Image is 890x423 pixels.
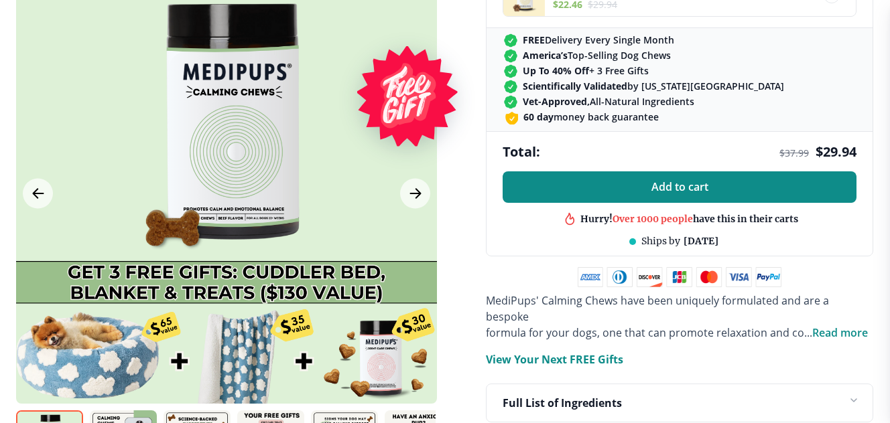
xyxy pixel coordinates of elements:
[684,235,718,247] span: [DATE]
[503,395,622,411] p: Full List of Ingredients
[486,293,829,324] span: MediPups' Calming Chews have been uniquely formulated and are a bespoke
[641,235,680,247] span: Ships by
[486,325,804,340] span: formula for your dogs, one that can promote relaxation and co
[523,110,659,123] span: money back guarantee
[580,211,798,224] div: Hurry! have this in their carts
[613,211,693,224] span: Over 1000 people
[523,80,627,92] strong: Scientifically Validated
[578,267,781,287] img: payment methods
[523,64,589,77] strong: Up To 40% Off
[523,49,568,62] strong: America’s
[779,147,809,159] span: $ 37.99
[523,110,554,123] strong: 60 day
[523,33,674,46] span: Delivery Every Single Month
[812,325,868,340] span: Read more
[486,351,623,367] p: View Your Next FREE Gifts
[523,49,671,62] span: Top-Selling Dog Chews
[523,95,694,108] span: All-Natural Ingredients
[804,325,868,340] span: ...
[503,171,856,203] button: Add to cart
[816,143,856,161] span: $ 29.94
[523,95,590,108] strong: Vet-Approved,
[23,179,53,209] button: Previous Image
[400,179,430,209] button: Next Image
[503,143,540,161] span: Total:
[523,64,649,77] span: + 3 Free Gifts
[523,33,545,46] strong: FREE
[523,80,784,92] span: by [US_STATE][GEOGRAPHIC_DATA]
[651,181,708,193] span: Add to cart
